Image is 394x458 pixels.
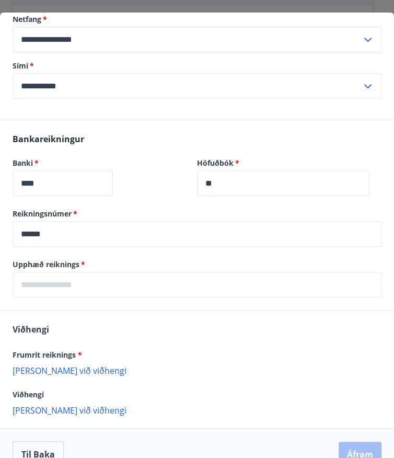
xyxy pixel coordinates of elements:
[13,133,84,145] span: Bankareikningur
[13,405,381,415] p: [PERSON_NAME] við viðhengi
[13,259,381,270] label: Upphæð reiknings
[13,350,82,360] span: Frumrit reiknings
[13,365,381,375] p: [PERSON_NAME] við viðhengi
[13,324,49,335] span: Viðhengi
[13,61,381,71] label: Sími
[13,272,381,297] div: Upphæð reiknings
[13,158,184,168] label: Banki
[13,390,44,399] span: Viðhengi
[13,209,381,219] label: Reikningsnúmer
[13,14,381,25] label: Netfang
[197,158,369,168] label: Höfuðbók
